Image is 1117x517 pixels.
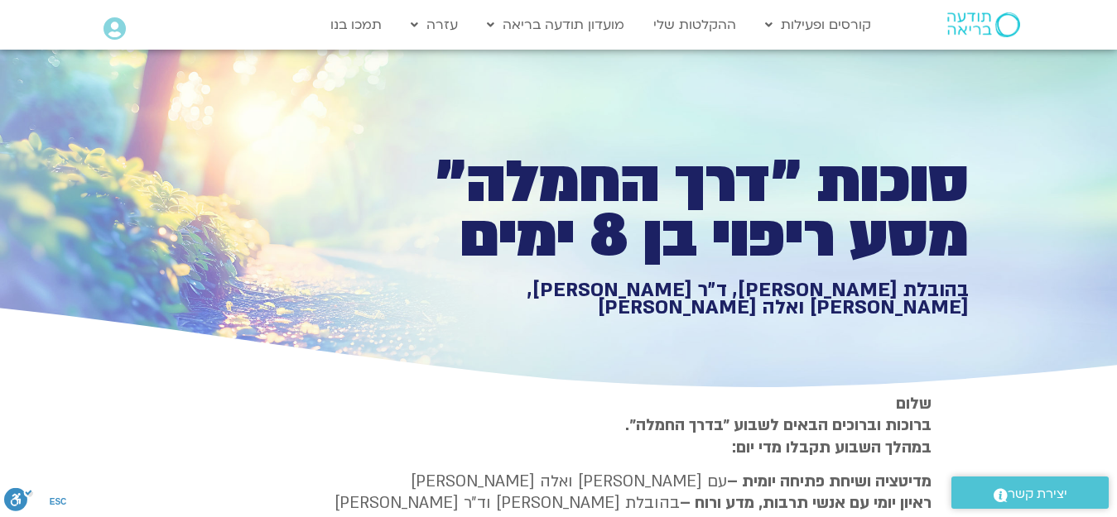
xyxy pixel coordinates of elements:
img: תודעה בריאה [947,12,1020,37]
strong: ברוכות וברוכים הבאים לשבוע ״בדרך החמלה״. במהלך השבוע תקבלו מדי יום: [625,414,932,457]
a: עזרה [402,9,466,41]
strong: מדיטציה ושיחת פתיחה יומית – [727,471,932,492]
strong: שלום [896,393,932,414]
a: ההקלטות שלי [645,9,744,41]
a: יצירת קשר [951,476,1109,509]
h1: סוכות ״דרך החמלה״ מסע ריפוי בן 8 ימים [395,156,969,264]
a: מועדון תודעה בריאה [479,9,633,41]
span: יצירת קשר [1008,483,1067,505]
b: ראיון יומי עם אנשי תרבות, מדע ורוח – [680,492,932,514]
h1: בהובלת [PERSON_NAME], ד״ר [PERSON_NAME], [PERSON_NAME] ואלה [PERSON_NAME] [395,281,969,317]
a: תמכו בנו [322,9,390,41]
a: קורסים ופעילות [757,9,879,41]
